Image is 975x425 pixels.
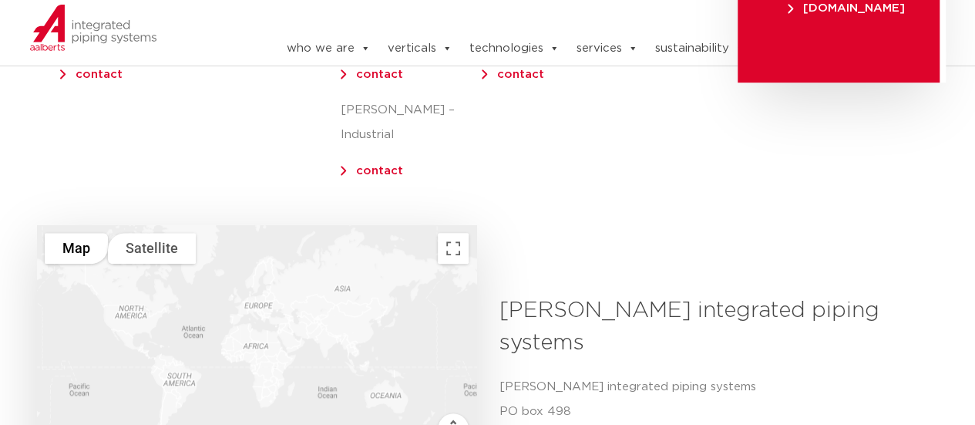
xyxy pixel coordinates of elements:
[499,295,927,359] h3: [PERSON_NAME] integrated piping systems
[497,69,544,80] a: contact
[654,33,745,64] a: sustainability
[788,2,905,14] span: [DOMAIN_NAME]
[438,233,469,264] button: Toggle fullscreen view
[108,233,196,264] button: Show satellite imagery
[239,8,939,33] nav: Menu
[576,33,637,64] a: services
[76,69,123,80] a: contact
[387,33,452,64] a: verticals
[45,233,108,264] button: Show street map
[784,2,909,14] a: [DOMAIN_NAME]
[469,33,559,64] a: technologies
[341,98,481,147] p: [PERSON_NAME] – Industrial
[286,33,370,64] a: who we are
[356,165,403,177] a: contact
[356,69,403,80] a: contact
